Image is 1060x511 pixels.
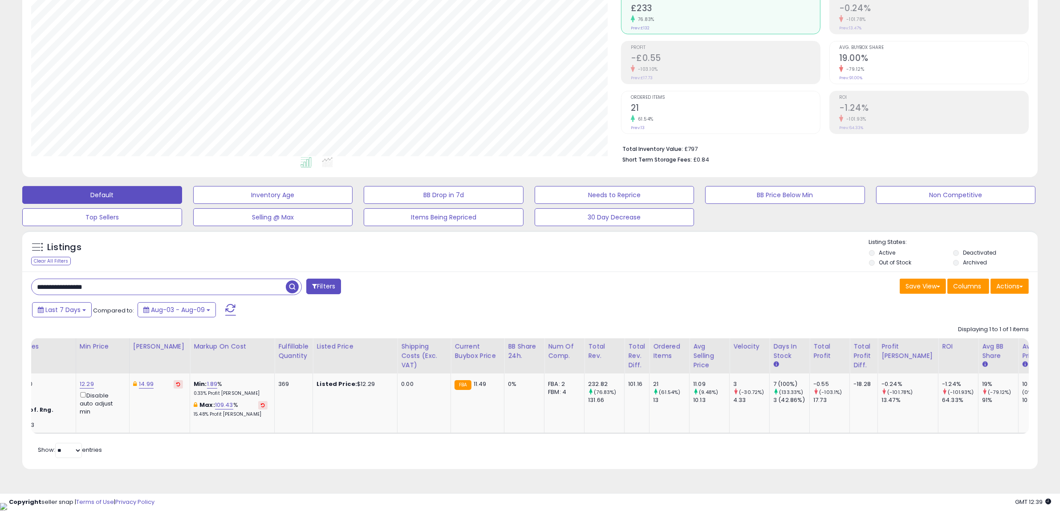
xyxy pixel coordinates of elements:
p: Listing States: [869,238,1038,247]
h2: £233 [631,3,820,15]
div: 0.00 [401,380,444,388]
button: 30 Day Decrease [535,208,694,226]
div: % [194,401,268,418]
div: Min Price [80,342,126,351]
div: 131.66 [588,396,624,404]
b: Listed Price: [317,380,357,388]
label: Active [879,249,895,256]
button: Last 7 Days [32,302,92,317]
th: The percentage added to the cost of goods (COGS) that forms the calculator for Min & Max prices. [190,338,275,373]
small: (133.33%) [779,389,803,396]
h2: -0.24% [839,3,1028,15]
b: Min: [194,380,207,388]
div: [PERSON_NAME] [133,342,186,351]
span: Aug-03 - Aug-09 [151,305,205,314]
div: BB Share 24h. [508,342,540,361]
div: 13 [653,396,689,404]
a: 12.29 [80,380,94,389]
label: Out of Stock [879,259,911,266]
li: £797 [622,143,1022,154]
small: Prev: 13 [631,125,645,130]
small: -79.12% [843,66,865,73]
div: -1.24% [942,380,978,388]
div: Total Profit [813,342,846,361]
div: $12.29 [317,380,390,388]
div: 101.16 [628,380,642,388]
small: Prev: £132 [631,25,650,31]
a: Terms of Use [76,498,114,506]
div: Total Rev. Diff. [628,342,646,370]
div: -18.28 [853,380,871,388]
div: -0.55 [813,380,849,388]
button: Non Competitive [876,186,1036,204]
div: ROI [942,342,975,351]
button: BB Drop in 7d [364,186,524,204]
h2: -£0.55 [631,53,820,65]
div: Profit [PERSON_NAME] [881,342,934,361]
button: Items Being Repriced [364,208,524,226]
div: FBA: 2 [548,380,577,388]
button: Actions [991,279,1029,294]
div: 10 [1022,380,1058,388]
div: 19% [982,380,1018,388]
div: Listed Price [317,342,394,351]
button: Columns [947,279,989,294]
div: 64.33% [942,396,978,404]
small: -101.93% [843,116,866,122]
small: (-101.93%) [948,389,974,396]
div: Avg Win Price [1022,342,1055,361]
a: Privacy Policy [115,498,154,506]
div: Num of Comp. [548,342,581,361]
h2: -1.24% [839,103,1028,115]
div: Avg Selling Price [693,342,726,370]
small: (-79.12%) [988,389,1011,396]
button: Filters [306,279,341,294]
small: Prev: £17.73 [631,75,653,81]
small: -103.10% [635,66,658,73]
div: Ordered Items [653,342,686,361]
b: Max: [199,401,215,409]
div: Avg BB Share [982,342,1015,361]
span: 11.49 [474,380,487,388]
span: Profit [631,45,820,50]
div: Current Buybox Price [455,342,500,361]
a: 14.99 [139,380,154,389]
div: 91% [982,396,1018,404]
div: Days In Stock [773,342,806,361]
span: Compared to: [93,306,134,315]
span: Last 7 Days [45,305,81,314]
button: BB Price Below Min [705,186,865,204]
label: Archived [963,259,987,266]
div: 3 (42.86%) [773,396,809,404]
small: Days In Stock. [773,361,779,369]
span: Ordered Items [631,95,820,100]
div: 369 [278,380,306,388]
small: Prev: 91.00% [839,75,862,81]
small: (-103.1%) [819,389,842,396]
button: Top Sellers [22,208,182,226]
div: Shipping Costs (Exc. VAT) [401,342,447,370]
small: (61.54%) [659,389,680,396]
div: 10 [1022,396,1058,404]
small: Prev: 13.47% [839,25,861,31]
div: 7 (100%) [773,380,809,388]
a: 1.89 [207,380,218,389]
small: 76.83% [635,16,654,23]
b: Total Inventory Value: [622,145,683,153]
small: -101.78% [843,16,866,23]
small: 61.54% [635,116,654,122]
div: Displaying 1 to 1 of 1 items [958,325,1029,334]
div: seller snap | | [9,498,154,507]
small: (-30.72%) [739,389,764,396]
span: £0.84 [693,155,709,164]
button: Save View [900,279,946,294]
button: Aug-03 - Aug-09 [138,302,216,317]
div: 3 [733,380,769,388]
div: % [194,380,268,397]
a: 109.43 [215,401,233,410]
span: Columns [953,282,981,291]
div: 13.47% [881,396,938,404]
div: 232.82 [588,380,624,388]
small: (9.48%) [699,389,718,396]
span: Avg. Buybox Share [839,45,1028,50]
